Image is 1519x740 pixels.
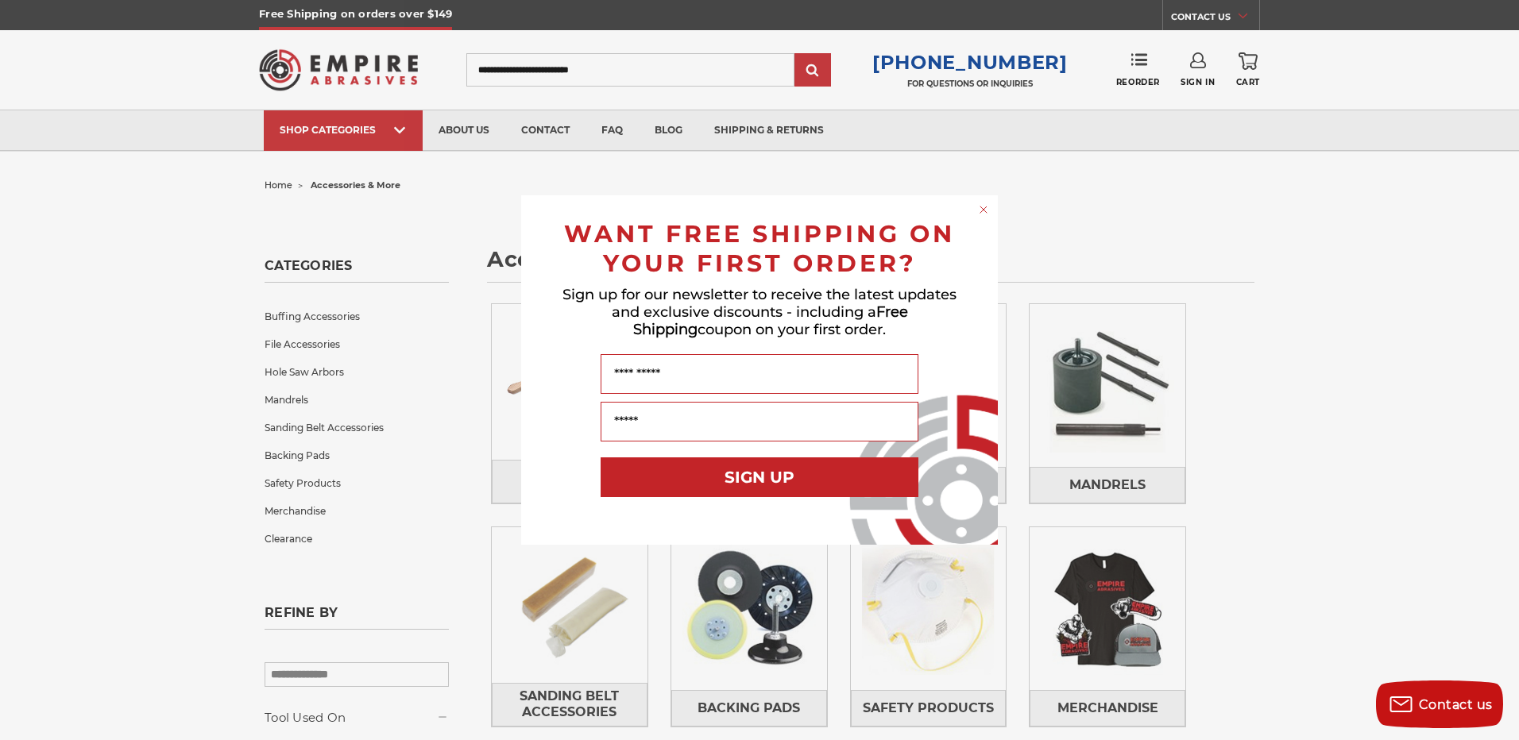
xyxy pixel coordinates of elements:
span: Free Shipping [633,303,908,338]
button: Contact us [1376,680,1503,728]
button: SIGN UP [601,457,918,497]
span: Contact us [1419,697,1493,712]
span: Sign up for our newsletter to receive the latest updates and exclusive discounts - including a co... [562,286,957,338]
button: Close dialog [976,202,991,218]
span: WANT FREE SHIPPING ON YOUR FIRST ORDER? [564,219,955,278]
